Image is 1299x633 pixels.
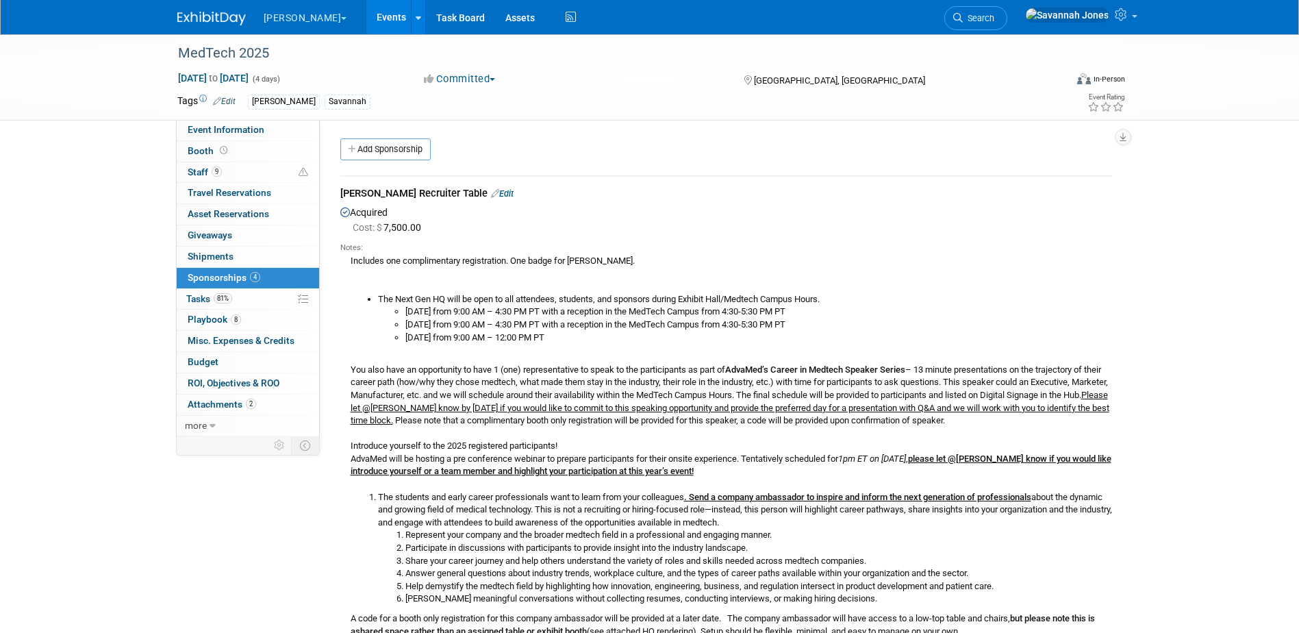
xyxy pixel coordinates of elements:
img: ExhibitDay [177,12,246,25]
span: (4 days) [251,75,280,84]
li: Help demystify the medtech field by highlighting how innovation, engineering, business, and regul... [405,580,1112,593]
span: Travel Reservations [188,187,271,198]
img: Savannah Jones [1025,8,1109,23]
span: Misc. Expenses & Credits [188,335,294,346]
span: Search [963,13,994,23]
li: [PERSON_NAME] meaningful conversations without collecting resumes, conducting interviews, or maki... [405,593,1112,606]
div: Savannah [325,95,370,109]
a: Budget [177,352,319,373]
a: ROI, Objectives & ROO [177,373,319,394]
span: [GEOGRAPHIC_DATA], [GEOGRAPHIC_DATA] [754,75,925,86]
div: Event Format [985,71,1126,92]
a: Shipments [177,247,319,267]
u: . Send a company ambassador to inspire and inform the next generation of professionals [684,492,1031,502]
div: [PERSON_NAME] [248,95,320,109]
b: Career in Medtech Speaker Series [770,364,905,375]
a: Attachments2 [177,395,319,415]
b: AdvaMed’s [725,364,768,375]
span: Sponsorships [188,272,260,283]
span: to [207,73,220,84]
a: Event Information [177,120,319,140]
span: 2 [246,399,256,409]
div: MedTech 2025 [173,41,1045,66]
td: Tags [177,94,236,110]
span: 9 [212,166,222,177]
span: Asset Reservations [188,208,269,219]
span: 7,500.00 [353,222,427,233]
div: Event Rating [1087,94,1124,101]
span: Shipments [188,251,234,262]
a: Travel Reservations [177,183,319,203]
span: Booth [188,145,230,156]
span: Giveaways [188,229,232,240]
span: Potential Scheduling Conflict -- at least one attendee is tagged in another overlapping event. [299,166,308,179]
span: ROI, Objectives & ROO [188,377,279,388]
a: Misc. Expenses & Credits [177,331,319,351]
a: Sponsorships4 [177,268,319,288]
a: Search [944,6,1007,30]
li: Represent your company and the broader medtech field in a professional and engaging manner. [405,529,1112,542]
li: [DATE] from 9:00 AM – 4:30 PM PT with a reception in the MedTech Campus from 4:30-5:30 PM PT [405,319,1112,332]
span: Tasks [186,293,232,304]
div: In-Person [1093,74,1125,84]
span: Budget [188,356,218,367]
span: Event Information [188,124,264,135]
span: Attachments [188,399,256,410]
span: 4 [250,272,260,282]
i: 1pm ET on [DATE] [838,454,906,464]
a: more [177,416,319,436]
li: The Next Gen HQ will be open to all attendees, students, and sponsors during Exhibit Hall/Medtech... [378,293,1112,306]
button: Committed [419,72,501,86]
a: Edit [491,188,514,199]
li: [DATE] from 9:00 AM – 4:30 PM PT with a reception in the MedTech Campus from 4:30-5:30 PM PT [405,306,1112,319]
li: Answer general questions about industry trends, workplace culture, and the types of career paths ... [405,567,1112,580]
td: Toggle Event Tabs [291,436,319,454]
a: Add Sponsorship [340,138,431,160]
a: Edit [213,97,236,106]
a: Booth [177,141,319,162]
a: Staff9 [177,162,319,183]
li: Share your career journey and help others understand the variety of roles and skills needed acros... [405,555,1112,568]
li: The students and early career professionals want to learn from your colleagues about the dynamic ... [378,491,1112,530]
td: Personalize Event Tab Strip [268,436,292,454]
div: [PERSON_NAME] Recruiter Table [340,186,1112,203]
a: Tasks81% [177,289,319,310]
span: 81% [214,293,232,303]
span: Cost: $ [353,222,383,233]
span: Booth not reserved yet [217,145,230,156]
a: Asset Reservations [177,204,319,225]
li: [DATE] from 9:00 AM – 12:00 PM PT [405,332,1112,345]
span: 8 [231,314,241,325]
a: Playbook8 [177,310,319,330]
span: Playbook [188,314,241,325]
img: Format-Inperson.png [1077,73,1091,84]
span: Staff [188,166,222,177]
a: Giveaways [177,225,319,246]
li: Participate in discussions with participants to provide insight into the industry landscape. [405,542,1112,555]
u: Please let @[PERSON_NAME] know by [DATE] if you would like to commit to this speaking opportunity... [351,390,1109,425]
span: more [185,420,207,431]
span: [DATE] [DATE] [177,72,249,84]
div: Notes: [340,243,1112,253]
